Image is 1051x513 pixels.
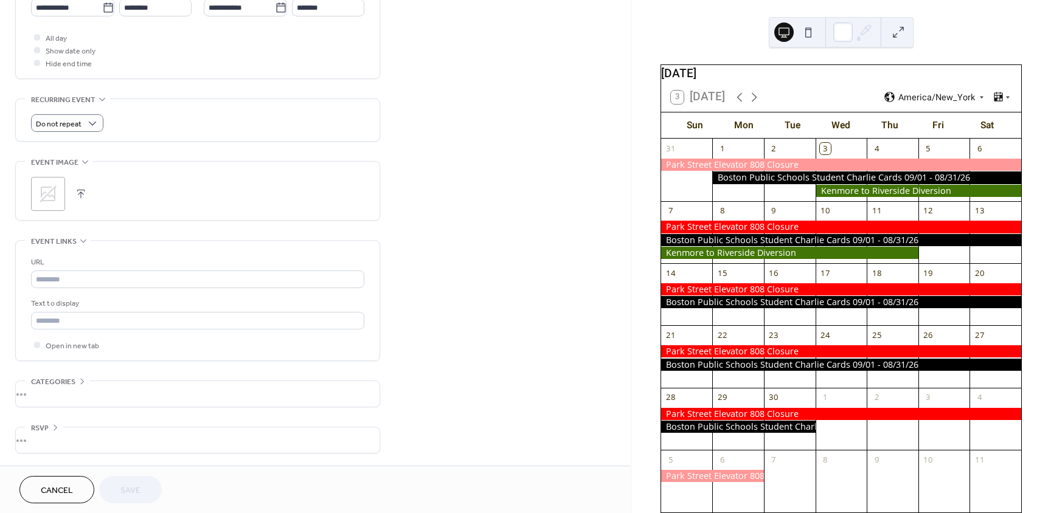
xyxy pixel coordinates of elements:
[41,484,73,497] span: Cancel
[974,330,985,341] div: 27
[768,330,779,341] div: 23
[865,112,914,139] div: Thu
[665,267,676,278] div: 14
[661,65,1021,83] div: [DATE]
[717,330,728,341] div: 22
[768,112,817,139] div: Tue
[712,171,1021,184] div: Boston Public Schools Student Charlie Cards 09/01 - 08/31/26
[31,156,78,169] span: Event image
[16,381,380,407] div: •••
[871,205,882,216] div: 11
[871,267,882,278] div: 18
[974,392,985,403] div: 4
[46,340,99,353] span: Open in new tab
[717,454,728,465] div: 6
[717,392,728,403] div: 29
[717,267,728,278] div: 15
[661,296,1021,308] div: Boston Public Schools Student Charlie Cards 09/01 - 08/31/26
[820,143,831,154] div: 3
[19,476,94,503] button: Cancel
[31,94,95,106] span: Recurring event
[974,454,985,465] div: 11
[665,143,676,154] div: 31
[661,283,1021,295] div: Park Street Elevator 808 Closure
[661,470,764,482] div: Park Street Elevator 808 Closure
[923,143,934,154] div: 5
[661,345,1021,357] div: Park Street Elevator 808 Closure
[661,159,1021,171] div: Park Street Elevator 808 Closure
[898,93,975,102] span: America/New_York
[661,247,918,259] div: Kenmore to Riverside Diversion
[820,267,831,278] div: 17
[914,112,963,139] div: Fri
[661,221,1021,233] div: Park Street Elevator 808 Closure
[16,427,380,453] div: •••
[46,32,67,45] span: All day
[31,256,362,269] div: URL
[661,421,816,433] div: Boston Public Schools Student Charlie Cards 09/01 - 08/31/26
[717,143,728,154] div: 1
[820,330,831,341] div: 24
[923,454,934,465] div: 10
[768,392,779,403] div: 30
[717,205,728,216] div: 8
[31,376,75,388] span: Categories
[820,205,831,216] div: 10
[974,267,985,278] div: 20
[974,143,985,154] div: 6
[974,205,985,216] div: 13
[661,408,1021,420] div: Park Street Elevator 808 Closure
[923,330,934,341] div: 26
[768,454,779,465] div: 7
[768,267,779,278] div: 16
[661,359,1021,371] div: Boston Public Schools Student Charlie Cards 09/01 - 08/31/26
[31,422,49,435] span: RSVP
[36,117,82,131] span: Do not repeat
[768,143,779,154] div: 2
[923,392,934,403] div: 3
[963,112,1011,139] div: Sat
[665,330,676,341] div: 21
[871,392,882,403] div: 2
[871,330,882,341] div: 25
[31,297,362,310] div: Text to display
[720,112,768,139] div: Mon
[816,185,1021,197] div: Kenmore to Riverside Diversion
[820,392,831,403] div: 1
[665,454,676,465] div: 5
[665,205,676,216] div: 7
[665,392,676,403] div: 28
[923,267,934,278] div: 19
[671,112,720,139] div: Sun
[871,454,882,465] div: 9
[31,177,65,211] div: ;
[46,45,95,58] span: Show date only
[871,143,882,154] div: 4
[31,235,77,248] span: Event links
[923,205,934,216] div: 12
[768,205,779,216] div: 9
[817,112,865,139] div: Wed
[661,234,1021,246] div: Boston Public Schools Student Charlie Cards 09/01 - 08/31/26
[46,58,92,71] span: Hide end time
[820,454,831,465] div: 8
